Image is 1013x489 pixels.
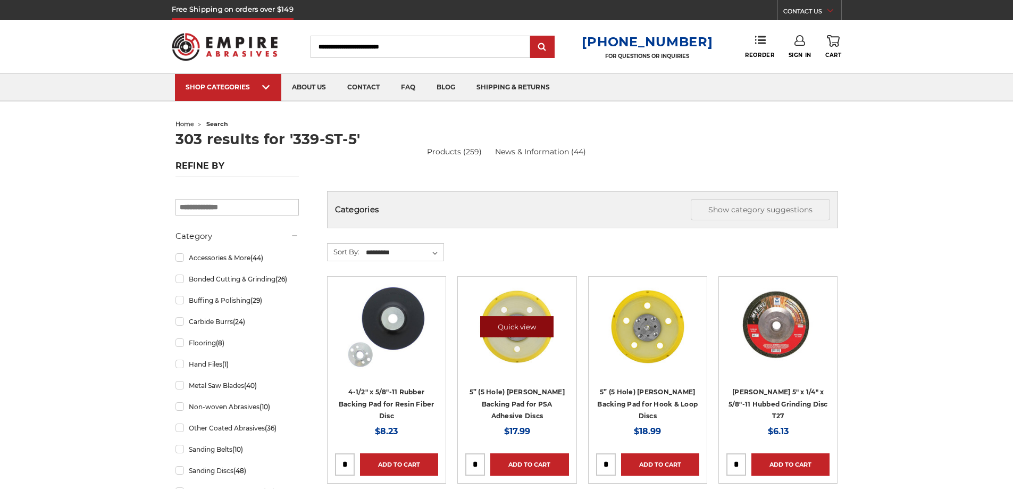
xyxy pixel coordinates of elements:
[175,270,299,288] a: Bonded Cutting & Grinding(26)
[175,376,299,395] a: Metal Saw Blades(40)
[259,403,270,411] span: (10)
[465,284,568,387] a: 5” (5 Hole) DA Sander Backing Pad for PSA Adhesive Discs
[175,355,299,374] a: Hand Files(1)
[789,52,811,59] span: Sign In
[328,244,359,260] label: Sort By:
[335,199,830,220] h5: Categories
[360,453,438,476] a: Add to Cart
[733,284,824,369] img: 5" x 1/4" x 5/8"-11 Hubbed Grinding Disc T27 620110
[175,334,299,352] a: Flooring(8)
[466,74,560,101] a: shipping & returns
[729,388,828,420] a: [PERSON_NAME] 5" x 1/4" x 5/8"-11 Hubbed Grinding Disc T27
[233,467,246,475] span: (48)
[726,284,830,387] a: 5" x 1/4" x 5/8"-11 Hubbed Grinding Disc T27 620110
[250,296,262,304] span: (29)
[490,453,568,476] a: Add to Cart
[175,312,299,331] a: Carbide Burrs(24)
[741,316,815,337] a: Quick view
[216,339,224,347] span: (8)
[495,146,586,158] a: News & Information (44)
[426,74,466,101] a: blog
[532,37,553,58] input: Submit
[375,426,398,436] span: $8.23
[244,382,257,389] span: (40)
[275,275,287,283] span: (26)
[335,284,438,387] a: 4-1/2" Resin Fiber Disc Backing Pad Flexible Rubber
[768,426,789,436] span: $6.13
[175,230,299,243] h5: Category
[474,284,559,369] img: 5” (5 Hole) DA Sander Backing Pad for PSA Adhesive Discs
[691,199,830,220] button: Show category suggestions
[339,388,434,420] a: 4-1/2" x 5/8"-11 Rubber Backing Pad for Resin Fiber Disc
[783,5,841,20] a: CONTACT US
[751,453,830,476] a: Add to Cart
[175,120,194,128] a: home
[825,35,841,59] a: Cart
[605,284,690,369] img: 5” (5 Hole) DA Sander Backing Pad for Hook & Loop Discs
[175,419,299,437] a: Other Coated Abrasives(36)
[222,360,229,368] span: (1)
[364,245,443,261] select: Sort By:
[175,132,838,146] h1: 303 results for '339-ST-5'
[175,397,299,416] a: Non-woven Abrasives(10)
[186,83,271,91] div: SHOP CATEGORIES
[596,284,699,387] a: 5” (5 Hole) DA Sander Backing Pad for Hook & Loop Discs
[745,35,774,58] a: Reorder
[350,316,423,337] a: Quick view
[175,461,299,480] a: Sanding Discs(48)
[597,388,698,420] a: 5” (5 Hole) [PERSON_NAME] Backing Pad for Hook & Loop Discs
[175,440,299,459] a: Sanding Belts(10)
[825,52,841,59] span: Cart
[344,284,429,369] img: 4-1/2" Resin Fiber Disc Backing Pad Flexible Rubber
[233,318,245,326] span: (24)
[172,26,278,68] img: Empire Abrasives
[745,52,774,59] span: Reorder
[175,291,299,310] a: Buffing & Polishing(29)
[634,426,661,436] span: $18.99
[480,316,554,337] a: Quick view
[265,424,277,432] span: (36)
[504,426,530,436] span: $17.99
[337,74,390,101] a: contact
[621,453,699,476] a: Add to Cart
[427,146,482,158] a: Products (259)
[390,74,426,101] a: faq
[175,248,299,267] a: Accessories & More(44)
[611,316,684,337] a: Quick view
[250,254,263,262] span: (44)
[470,388,565,420] a: 5” (5 Hole) [PERSON_NAME] Backing Pad for PSA Adhesive Discs
[281,74,337,101] a: about us
[582,53,713,60] p: FOR QUESTIONS OR INQUIRIES
[175,161,299,177] h5: Refine by
[206,120,228,128] span: search
[582,34,713,49] a: [PHONE_NUMBER]
[232,445,243,453] span: (10)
